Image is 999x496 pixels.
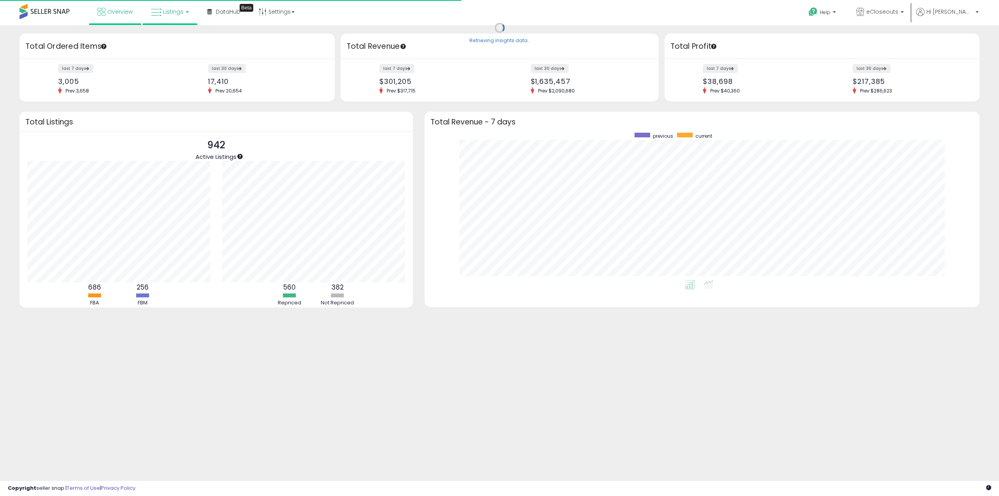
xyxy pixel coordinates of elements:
div: $301,205 [379,77,494,85]
h3: Total Listings [25,119,407,125]
span: Prev: $2,090,680 [534,87,579,94]
div: Tooltip anchor [236,153,244,160]
span: Active Listings [196,153,236,161]
span: Listings [163,8,183,16]
span: Help [820,9,830,16]
label: last 30 days [208,64,246,73]
div: FBM [119,299,166,307]
div: $217,385 [853,77,966,85]
span: Overview [107,8,133,16]
label: last 7 days [379,64,414,73]
h3: Total Revenue [347,41,653,52]
div: Tooltip anchor [400,43,407,50]
p: 942 [196,138,236,153]
div: $38,698 [703,77,816,85]
span: Prev: $40,360 [706,87,744,94]
b: 256 [137,283,149,292]
b: 686 [88,283,101,292]
a: Help [802,1,844,25]
div: 17,410 [208,77,321,85]
span: Prev: $286,623 [856,87,896,94]
div: FBA [71,299,118,307]
span: Prev: 3,658 [62,87,93,94]
h3: Total Revenue - 7 days [430,119,974,125]
label: last 30 days [853,64,891,73]
span: previous [653,133,673,139]
span: eCloseouts [866,8,898,16]
div: Not Repriced [314,299,361,307]
div: Retrieving insights data.. [469,37,530,44]
div: 3,005 [58,77,171,85]
div: Repriced [266,299,313,307]
label: last 30 days [531,64,569,73]
h3: Total Ordered Items [25,41,329,52]
span: Hi [PERSON_NAME] [926,8,973,16]
span: current [695,133,712,139]
span: Prev: 20,654 [212,87,246,94]
i: Get Help [808,7,818,17]
b: 560 [283,283,296,292]
label: last 7 days [703,64,738,73]
label: last 7 days [58,64,93,73]
a: Hi [PERSON_NAME] [916,8,979,25]
div: Tooltip anchor [100,43,107,50]
b: 382 [331,283,344,292]
span: Prev: $317,715 [383,87,420,94]
h3: Total Profit [670,41,974,52]
div: $1,635,457 [531,77,645,85]
div: Tooltip anchor [240,4,253,12]
span: DataHub [216,8,240,16]
div: Tooltip anchor [710,43,717,50]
